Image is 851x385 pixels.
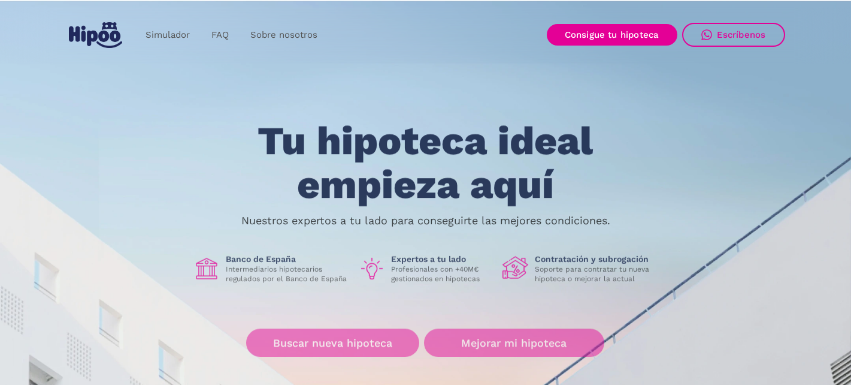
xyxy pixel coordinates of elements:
a: Simulador [135,23,201,47]
a: Consigue tu hipoteca [547,24,677,46]
p: Profesionales con +40M€ gestionados en hipotecas [391,264,493,284]
p: Nuestros expertos a tu lado para conseguirte las mejores condiciones. [241,216,610,225]
a: Buscar nueva hipoteca [246,329,419,357]
a: Mejorar mi hipoteca [424,329,604,357]
h1: Expertos a tu lado [391,254,493,264]
a: home [66,17,125,53]
h1: Tu hipoteca ideal empieza aquí [198,120,652,207]
h1: Banco de España [226,254,349,264]
p: Soporte para contratar tu nueva hipoteca o mejorar la actual [535,264,658,284]
a: Escríbenos [682,23,785,47]
h1: Contratación y subrogación [535,254,658,264]
div: Escríbenos [717,29,766,40]
a: FAQ [201,23,240,47]
p: Intermediarios hipotecarios regulados por el Banco de España [226,264,349,284]
a: Sobre nosotros [240,23,328,47]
